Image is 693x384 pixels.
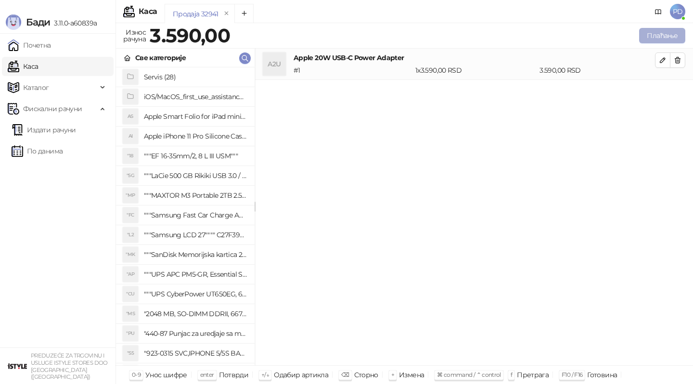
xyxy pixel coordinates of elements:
[670,4,685,19] span: PD
[587,369,617,381] div: Готовина
[144,188,247,203] h4: """MAXTOR M3 Portable 2TB 2.5"""" crni eksterni hard disk HX-M201TCB/GM"""
[139,8,157,15] div: Каса
[219,369,249,381] div: Потврди
[517,369,549,381] div: Претрага
[173,9,218,19] div: Продаја 32941
[437,371,501,378] span: ⌘ command / ⌃ control
[12,120,76,140] a: Издати рачуни
[144,267,247,282] h4: """UPS APC PM5-GR, Essential Surge Arrest,5 utic_nica"""
[144,326,247,341] h4: "440-87 Punjac za uredjaje sa micro USB portom 4/1, Stand."
[135,52,186,63] div: Све категорије
[144,109,247,124] h4: Apple Smart Folio for iPad mini (A17 Pro) - Sage
[123,306,138,321] div: "MS
[123,346,138,361] div: "S5
[220,10,233,18] button: remove
[123,128,138,144] div: AI
[144,89,247,104] h4: iOS/MacOS_first_use_assistance (4)
[150,24,230,47] strong: 3.590,00
[354,369,378,381] div: Сторно
[12,141,63,161] a: По данима
[145,369,187,381] div: Унос шифре
[391,371,394,378] span: +
[144,128,247,144] h4: Apple iPhone 11 Pro Silicone Case - Black
[123,148,138,164] div: "18
[144,227,247,243] h4: """Samsung LCD 27"""" C27F390FHUXEN"""
[292,65,413,76] div: # 1
[274,369,328,381] div: Одабир артикла
[123,168,138,183] div: "5G
[261,371,269,378] span: ↑/↓
[144,306,247,321] h4: "2048 MB, SO-DIMM DDRII, 667 MHz, Napajanje 1,8 0,1 V, Latencija CL5"
[123,109,138,124] div: AS
[123,207,138,223] div: "FC
[538,65,657,76] div: 3.590,00 RSD
[123,267,138,282] div: "AP
[123,286,138,302] div: "CU
[399,369,424,381] div: Измена
[413,65,538,76] div: 1 x 3.590,00 RSD
[123,247,138,262] div: "MK
[562,371,582,378] span: F10 / F16
[234,4,254,23] button: Add tab
[31,352,108,380] small: PREDUZEĆE ZA TRGOVINU I USLUGE ISTYLE STORES DOO [GEOGRAPHIC_DATA] ([GEOGRAPHIC_DATA])
[639,28,685,43] button: Плаћање
[144,207,247,223] h4: """Samsung Fast Car Charge Adapter, brzi auto punja_, boja crna"""
[123,188,138,203] div: "MP
[144,168,247,183] h4: """LaCie 500 GB Rikiki USB 3.0 / Ultra Compact & Resistant aluminum / USB 3.0 / 2.5"""""""
[144,148,247,164] h4: """EF 16-35mm/2, 8 L III USM"""
[23,99,82,118] span: Фискални рачуни
[144,346,247,361] h4: "923-0315 SVC,IPHONE 5/5S BATTERY REMOVAL TRAY Držač za iPhone sa kojim se otvara display
[132,371,141,378] span: 0-9
[144,69,247,85] h4: Servis (28)
[6,14,21,30] img: Logo
[294,52,655,63] h4: Apple 20W USB-C Power Adapter
[26,16,50,28] span: Бади
[651,4,666,19] a: Документација
[123,227,138,243] div: "L2
[121,26,148,45] div: Износ рачуна
[341,371,349,378] span: ⌫
[23,78,49,97] span: Каталог
[123,326,138,341] div: "PU
[263,52,286,76] div: A2U
[511,371,512,378] span: f
[8,357,27,376] img: 64x64-companyLogo-77b92cf4-9946-4f36-9751-bf7bb5fd2c7d.png
[200,371,214,378] span: enter
[116,67,255,365] div: grid
[144,247,247,262] h4: """SanDisk Memorijska kartica 256GB microSDXC sa SD adapterom SDSQXA1-256G-GN6MA - Extreme PLUS, ...
[8,57,38,76] a: Каса
[50,19,97,27] span: 3.11.0-a60839a
[8,36,51,55] a: Почетна
[144,286,247,302] h4: """UPS CyberPower UT650EG, 650VA/360W , line-int., s_uko, desktop"""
